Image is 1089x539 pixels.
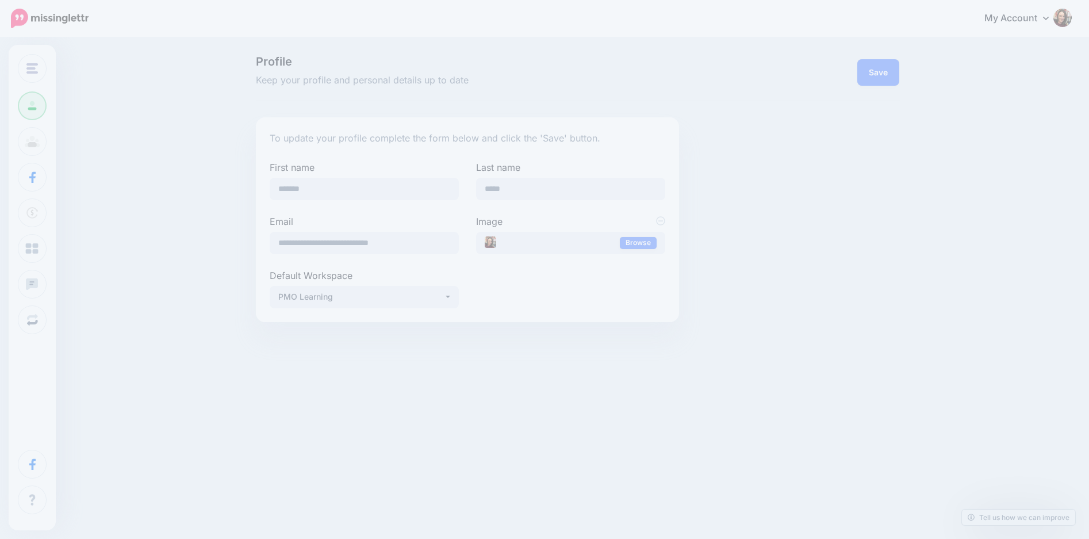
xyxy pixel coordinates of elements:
[620,237,657,249] a: Browse
[270,131,666,146] p: To update your profile complete the form below and click the 'Save' button.
[270,286,459,308] button: PMO Learning
[256,56,680,67] span: Profile
[857,59,899,86] button: Save
[278,290,444,304] div: PMO Learning
[476,215,665,228] label: Image
[973,5,1072,33] a: My Account
[270,269,459,282] label: Default Workspace
[256,73,680,88] span: Keep your profile and personal details up to date
[270,160,459,174] label: First name
[485,236,496,248] img: c0597fe85e35afb76b08f1cc0404009d_thumb.jpg
[962,510,1075,525] a: Tell us how we can improve
[476,160,665,174] label: Last name
[26,63,38,74] img: menu.png
[270,215,459,228] label: Email
[11,9,89,28] img: Missinglettr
